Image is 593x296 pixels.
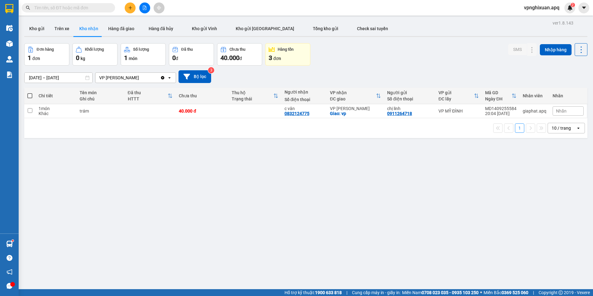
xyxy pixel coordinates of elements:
[121,43,166,66] button: Số lượng1món
[39,93,73,98] div: Chi tiết
[39,111,73,116] div: Khác
[139,2,150,13] button: file-add
[80,90,122,95] div: Tên món
[178,70,211,83] button: Bộ lọc
[330,111,381,116] div: Giao: vp
[103,21,139,36] button: Hàng đã giao
[32,56,40,61] span: đơn
[72,43,118,66] button: Khối lượng0kg
[387,111,412,116] div: 0911264718
[12,240,14,242] sup: 1
[239,56,242,61] span: đ
[49,21,74,36] button: Trên xe
[160,75,165,80] svg: Clear value
[482,88,520,104] th: Toggle SortBy
[556,109,567,113] span: Nhãn
[142,6,147,10] span: file-add
[558,290,563,295] span: copyright
[5,4,13,13] img: logo-vxr
[24,21,49,36] button: Kho gửi
[229,47,245,52] div: Chưa thu
[26,6,30,10] span: search
[438,96,474,101] div: ĐC lấy
[269,54,272,62] span: 3
[128,6,132,10] span: plus
[192,26,217,31] span: Kho gửi Vinh
[387,90,432,95] div: Người gửi
[128,96,168,101] div: HTTT
[571,3,575,7] sup: 2
[553,20,573,26] div: ver 1.8.143
[330,96,376,101] div: ĐC giao
[352,289,401,296] span: Cung cấp máy in - giấy in:
[502,290,528,295] strong: 0369 525 060
[519,4,564,12] span: vpnghixuan.apq
[480,291,482,294] span: ⚪️
[485,90,512,95] div: Mã GD
[523,109,546,113] div: giaphat.apq
[285,111,309,116] div: 0832124775
[76,54,79,62] span: 0
[6,72,13,78] img: solution-icon
[285,289,342,296] span: Hỗ trợ kỹ thuật:
[208,67,214,73] sup: 3
[80,96,122,101] div: Ghi chú
[7,255,12,261] span: question-circle
[28,54,31,62] span: 1
[387,106,432,111] div: chị linh
[217,43,262,66] button: Chưa thu40.000đ
[179,93,225,98] div: Chưa thu
[149,26,173,31] span: Hàng đã hủy
[128,90,168,95] div: Đã thu
[313,26,338,31] span: Tổng kho gửi
[330,106,381,111] div: VP [PERSON_NAME]
[133,47,149,52] div: Số lượng
[85,47,104,52] div: Khối lượng
[578,2,589,13] button: caret-down
[124,54,127,62] span: 1
[6,40,13,47] img: warehouse-icon
[567,5,573,11] img: icon-new-feature
[172,54,176,62] span: 0
[273,56,281,61] span: đơn
[278,47,294,52] div: Hàng tồn
[7,283,12,289] span: message
[232,90,273,95] div: Thu hộ
[169,43,214,66] button: Đã thu0đ
[581,5,587,11] span: caret-down
[435,88,482,104] th: Toggle SortBy
[265,43,310,66] button: Hàng tồn3đơn
[330,90,376,95] div: VP nhận
[37,47,54,52] div: Đơn hàng
[552,125,571,131] div: 10 / trang
[515,123,524,133] button: 1
[553,93,584,98] div: Nhãn
[438,90,474,95] div: VP gửi
[80,109,122,113] div: trám
[24,43,69,66] button: Đơn hàng1đơn
[99,75,139,81] div: VP [PERSON_NAME]
[327,88,384,104] th: Toggle SortBy
[485,96,512,101] div: Ngày ĐH
[81,56,85,61] span: kg
[229,88,281,104] th: Toggle SortBy
[157,6,161,10] span: aim
[125,88,176,104] th: Toggle SortBy
[422,290,479,295] strong: 0708 023 035 - 0935 103 250
[315,290,342,295] strong: 1900 633 818
[129,56,137,61] span: món
[125,2,136,13] button: plus
[523,93,546,98] div: Nhân viên
[387,96,432,101] div: Số điện thoại
[236,26,294,31] span: Kho gửi [GEOGRAPHIC_DATA]
[167,75,172,80] svg: open
[533,289,534,296] span: |
[346,289,347,296] span: |
[576,126,581,131] svg: open
[285,106,324,111] div: c vân
[540,44,572,55] button: Nhập hàng
[572,3,574,7] span: 2
[74,21,103,36] button: Kho nhận
[438,109,479,113] div: VP MỸ ĐÌNH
